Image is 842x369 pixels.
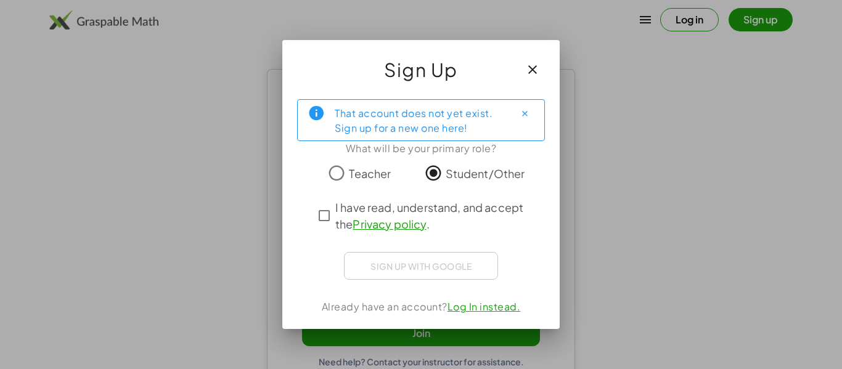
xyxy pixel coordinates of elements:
div: What will be your primary role? [297,141,545,156]
a: Log In instead. [448,300,521,313]
span: Sign Up [384,55,458,84]
div: That account does not yet exist. Sign up for a new one here! [335,105,505,136]
span: Teacher [349,165,391,182]
span: I have read, understand, and accept the . [335,199,529,232]
a: Privacy policy [353,217,426,231]
div: Already have an account? [297,299,545,314]
button: Close [515,103,534,123]
span: Student/Other [446,165,525,182]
